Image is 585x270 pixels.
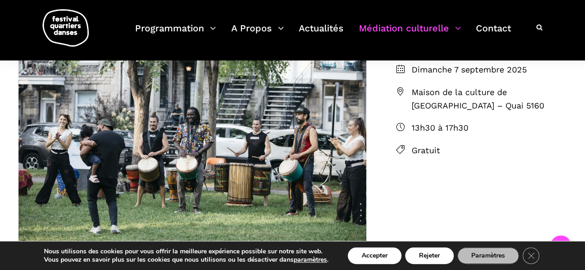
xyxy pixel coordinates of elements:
a: Programmation [135,20,216,48]
a: A Propos [231,20,284,48]
button: Rejeter [405,247,454,264]
button: Close GDPR Cookie Banner [523,247,539,264]
span: 13h30 à 17h30 [412,121,567,135]
span: Gratuit [412,144,567,157]
img: logo-fqd-med [43,9,89,47]
a: Contact [476,20,511,48]
button: Accepter [348,247,401,264]
span: Dimanche 7 septembre 2025 [412,63,567,77]
span: Maison de la culture de [GEOGRAPHIC_DATA] – Quai 5160 [412,86,567,113]
a: Actualités [299,20,344,48]
button: Paramètres [457,247,519,264]
a: Médiation culturelle [359,20,461,48]
button: paramètres [294,256,327,264]
p: Vous pouvez en savoir plus sur les cookies que nous utilisons ou les désactiver dans . [44,256,328,264]
p: Nous utilisons des cookies pour vous offrir la meilleure expérience possible sur notre site web. [44,247,328,256]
